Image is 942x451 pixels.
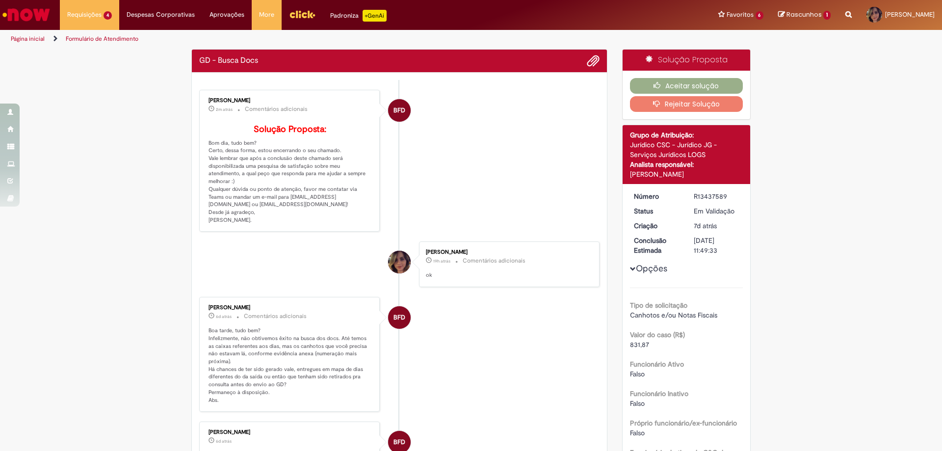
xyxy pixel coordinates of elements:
[216,438,232,444] span: 6d atrás
[388,306,411,329] div: Beatriz Florio De Jesus
[199,56,258,65] h2: GD - Busca Docs Histórico de tíquete
[209,125,372,224] p: Bom dia, tudo bem? Certo, dessa forma, estou encerrando o seu chamado. Vale lembrar que após a co...
[587,54,600,67] button: Adicionar anexos
[694,206,739,216] div: Em Validação
[756,11,764,20] span: 6
[216,106,233,112] time: 28/08/2025 10:57:07
[694,221,739,231] div: 21/08/2025 16:56:07
[209,10,244,20] span: Aprovações
[627,191,687,201] dt: Número
[259,10,274,20] span: More
[694,221,717,230] span: 7d atrás
[426,249,589,255] div: [PERSON_NAME]
[630,330,685,339] b: Valor do caso (R$)
[694,236,739,255] div: [DATE] 11:49:33
[209,429,372,435] div: [PERSON_NAME]
[727,10,754,20] span: Favoritos
[885,10,935,19] span: [PERSON_NAME]
[786,10,822,19] span: Rascunhos
[630,159,743,169] div: Analista responsável:
[630,130,743,140] div: Grupo de Atribuição:
[11,35,45,43] a: Página inicial
[1,5,52,25] img: ServiceNow
[216,106,233,112] span: 2m atrás
[623,50,751,71] div: Solução Proposta
[630,428,645,437] span: Falso
[209,327,372,404] p: Boa tarde, tudo bem? Infelizmente, não obtivemos êxito na busca dos docs. Até temos as caixas ref...
[630,301,687,310] b: Tipo de solicitação
[463,257,525,265] small: Comentários adicionais
[694,191,739,201] div: R13437589
[209,98,372,104] div: [PERSON_NAME]
[363,10,387,22] p: +GenAi
[627,236,687,255] dt: Conclusão Estimada
[393,99,405,122] span: BFD
[127,10,195,20] span: Despesas Corporativas
[630,96,743,112] button: Rejeitar Solução
[627,221,687,231] dt: Criação
[433,258,450,264] span: 19h atrás
[67,10,102,20] span: Requisições
[216,314,232,319] time: 22/08/2025 17:18:05
[630,78,743,94] button: Aceitar solução
[426,271,589,279] p: ok
[778,10,831,20] a: Rascunhos
[630,419,737,427] b: Próprio funcionário/ex-funcionário
[630,140,743,159] div: Jurídico CSC - Jurídico JG - Serviços Jurídicos LOGS
[104,11,112,20] span: 4
[388,251,411,273] div: Katiele Vieira Moreira
[330,10,387,22] div: Padroniza
[694,221,717,230] time: 21/08/2025 16:56:07
[388,99,411,122] div: Beatriz Florio De Jesus
[244,312,307,320] small: Comentários adicionais
[289,7,315,22] img: click_logo_yellow_360x200.png
[245,105,308,113] small: Comentários adicionais
[630,370,645,378] span: Falso
[216,314,232,319] span: 6d atrás
[630,311,717,319] span: Canhotos e/ou Notas Fiscais
[7,30,621,48] ul: Trilhas de página
[630,389,688,398] b: Funcionário Inativo
[630,169,743,179] div: [PERSON_NAME]
[66,35,138,43] a: Formulário de Atendimento
[209,305,372,311] div: [PERSON_NAME]
[216,438,232,444] time: 22/08/2025 17:18:01
[823,11,831,20] span: 1
[254,124,326,135] b: Solução Proposta:
[630,399,645,408] span: Falso
[433,258,450,264] time: 27/08/2025 15:53:23
[393,306,405,329] span: BFD
[630,360,684,369] b: Funcionário Ativo
[630,340,649,349] span: 831,87
[627,206,687,216] dt: Status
